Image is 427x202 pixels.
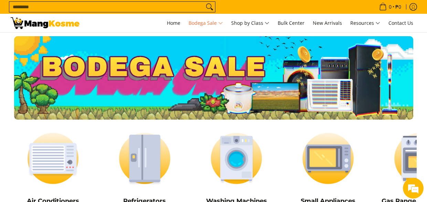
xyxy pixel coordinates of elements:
a: Shop by Class [228,14,273,32]
button: Search [204,2,215,12]
span: New Arrivals [313,20,342,26]
a: Home [163,14,184,32]
a: Contact Us [385,14,417,32]
span: ₱0 [394,4,402,9]
span: Home [167,20,180,26]
a: Resources [347,14,384,32]
nav: Main Menu [86,14,417,32]
span: Shop by Class [231,19,269,28]
span: Bulk Center [278,20,305,26]
a: Bodega Sale [185,14,226,32]
span: Contact Us [388,20,413,26]
img: Washing Machines [194,127,279,190]
a: New Arrivals [309,14,345,32]
img: Refrigerators [102,127,187,190]
img: Air Conditioners [11,127,96,190]
span: 0 [388,4,393,9]
a: Bulk Center [274,14,308,32]
span: Resources [350,19,380,28]
img: Bodega Sale l Mang Kosme: Cost-Efficient &amp; Quality Home Appliances [11,17,79,29]
img: Small Appliances [286,127,371,190]
span: • [377,3,403,11]
span: Bodega Sale [189,19,223,28]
